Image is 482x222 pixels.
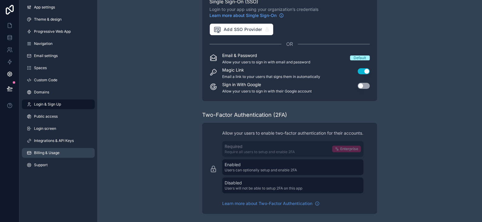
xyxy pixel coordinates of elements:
[222,82,312,88] p: Sign in With Google
[34,29,71,34] span: Progressive Web App
[209,12,284,18] a: Learn more about Single Sign-On
[22,2,95,12] a: App settings
[22,51,95,61] a: Email settings
[225,162,297,168] p: Enabled
[222,200,320,207] a: Learn more about Two-Factor Authentication
[222,74,320,79] p: Email a link to your users that signs them in automatically
[34,126,56,131] span: Login screen
[225,180,302,186] p: Disabled
[225,150,295,154] p: Require all users to setup and enable 2FA
[22,87,95,97] a: Domains
[225,143,295,150] p: Required
[225,168,297,173] p: Users can optionally setup and enable 2FA
[22,124,95,133] a: Login screen
[34,114,58,119] span: Public access
[209,6,370,18] span: Login to your app using your organization’s credentials
[222,89,312,94] p: Allow your users to sign in with their Google account
[34,66,47,70] span: Spaces
[22,39,95,49] a: Navigation
[34,150,59,155] span: Billing & Usage
[225,186,302,191] p: Users will not be able to setup 2FA on this app
[286,40,293,48] span: OR
[22,75,95,85] a: Custom Code
[34,53,58,58] span: Email settings
[34,78,57,82] span: Custom Code
[209,23,273,35] button: Add SSO Provider
[222,52,310,59] p: Email & Password
[22,63,95,73] a: Spaces
[34,90,49,95] span: Domains
[222,200,312,207] span: Learn more about Two-Factor Authentication
[34,17,62,22] span: Theme & design
[22,160,95,170] a: Support
[202,111,287,119] div: Two-Factor Authentication (2FA)
[34,138,74,143] span: Integrations & API Keys
[34,5,55,10] span: App settings
[22,148,95,158] a: Billing & Usage
[340,146,358,151] span: Enterprise
[222,67,320,73] p: Magic Link
[354,55,366,60] div: Default
[22,136,95,146] a: Integrations & API Keys
[22,99,95,109] a: Login & Sign Up
[22,112,95,121] a: Public access
[222,60,310,65] p: Allow your users to sign in with email and password
[34,102,61,107] span: Login & Sign Up
[22,27,95,36] a: Progressive Web App
[34,41,53,46] span: Navigation
[22,15,95,24] a: Theme & design
[222,130,363,136] p: Allow your users to enable two-factor authentication for their accounts.
[209,12,277,18] span: Learn more about Single Sign-On
[213,25,262,33] span: Add SSO Provider
[34,163,48,167] span: Support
